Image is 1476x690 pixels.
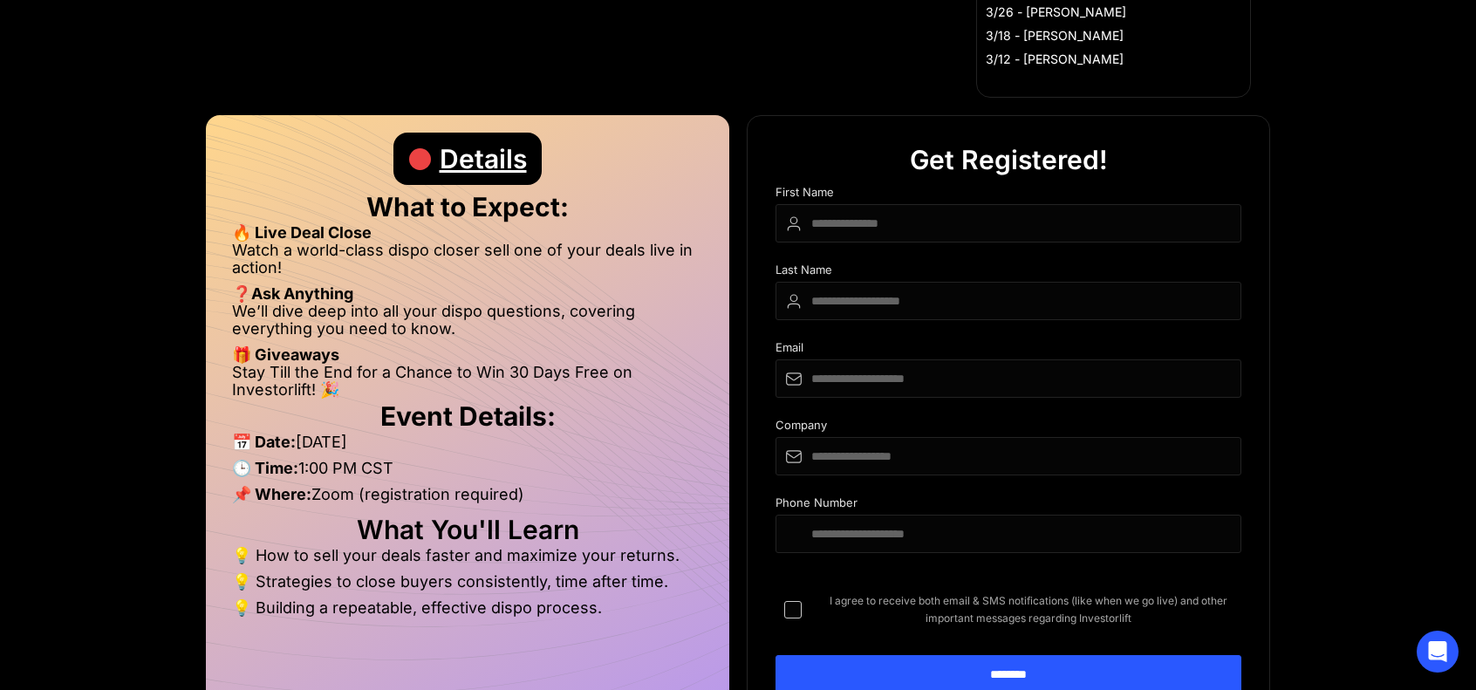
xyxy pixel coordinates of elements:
[232,303,703,346] li: We’ll dive deep into all your dispo questions, covering everything you need to know.
[232,459,298,477] strong: 🕒 Time:
[440,133,527,185] div: Details
[232,547,703,573] li: 💡 How to sell your deals faster and maximize your returns.
[232,284,353,303] strong: ❓Ask Anything
[232,242,703,285] li: Watch a world-class dispo closer sell one of your deals live in action!
[232,433,296,451] strong: 📅 Date:
[232,521,703,538] h2: What You'll Learn
[776,496,1241,515] div: Phone Number
[232,485,311,503] strong: 📌 Where:
[232,434,703,460] li: [DATE]
[232,486,703,512] li: Zoom (registration required)
[380,400,556,432] strong: Event Details:
[910,133,1108,186] div: Get Registered!
[776,341,1241,359] div: Email
[232,364,703,399] li: Stay Till the End for a Chance to Win 30 Days Free on Investorlift! 🎉
[816,592,1241,627] span: I agree to receive both email & SMS notifications (like when we go live) and other important mess...
[1417,631,1459,673] div: Open Intercom Messenger
[776,263,1241,282] div: Last Name
[776,419,1241,437] div: Company
[776,186,1241,204] div: First Name
[232,223,372,242] strong: 🔥 Live Deal Close
[232,345,339,364] strong: 🎁 Giveaways
[232,573,703,599] li: 💡 Strategies to close buyers consistently, time after time.
[232,460,703,486] li: 1:00 PM CST
[366,191,569,222] strong: What to Expect:
[232,599,703,617] li: 💡 Building a repeatable, effective dispo process.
